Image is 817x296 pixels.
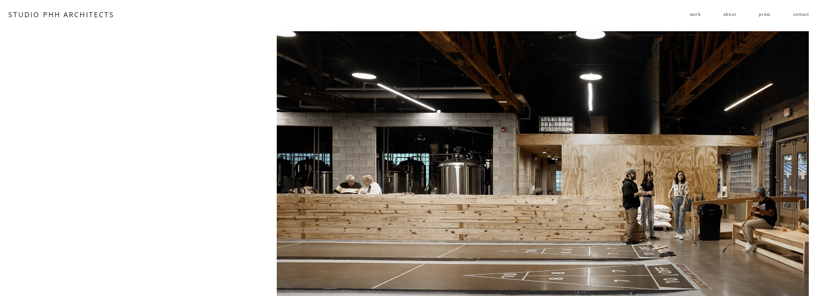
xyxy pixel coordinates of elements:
a: press [759,9,770,20]
a: about [723,9,736,20]
span: work [690,9,700,19]
a: STUDIO PHH ARCHITECTS [8,10,114,19]
a: folder dropdown [690,9,700,20]
a: contact [793,9,809,20]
